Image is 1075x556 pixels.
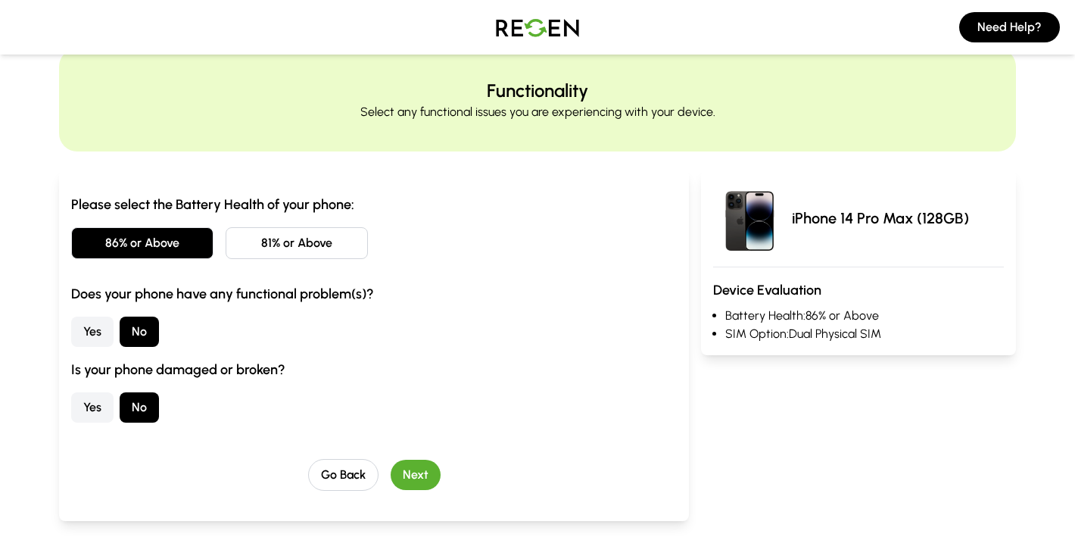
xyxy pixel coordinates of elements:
button: No [120,317,159,347]
button: 81% or Above [226,227,368,259]
img: iPhone 14 Pro Max [713,182,786,255]
button: Yes [71,317,114,347]
img: Logo [485,6,590,48]
h3: Please select the Battery Health of your phone: [71,194,677,215]
li: SIM Option: Dual Physical SIM [725,325,1004,343]
p: iPhone 14 Pro Max (128GB) [792,208,969,229]
button: Need Help? [959,12,1060,42]
h3: Device Evaluation [713,280,1004,301]
h3: Is your phone damaged or broken? [71,359,677,380]
button: 86% or Above [71,227,213,259]
h3: Does your phone have any functional problem(s)? [71,283,677,305]
h2: Functionality [487,79,588,103]
button: Go Back [308,459,379,491]
li: Battery Health: 86% or Above [725,307,1004,325]
p: Select any functional issues you are experiencing with your device. [360,103,715,121]
button: Next [391,460,441,490]
button: Yes [71,392,114,423]
button: No [120,392,159,423]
